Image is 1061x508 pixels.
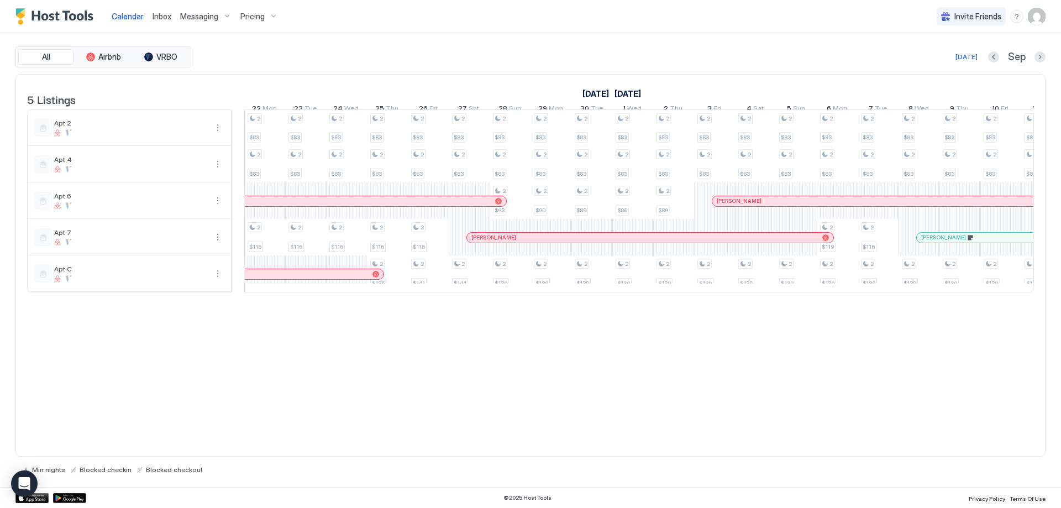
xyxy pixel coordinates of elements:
span: $130 [740,280,753,287]
span: 2 [993,260,996,268]
span: 2 [584,151,587,158]
span: Fri [713,104,721,116]
span: $83 [535,170,545,177]
a: October 2, 2025 [661,102,685,118]
span: $83 [904,170,913,177]
span: 2 [625,151,628,158]
span: $130 [576,280,589,287]
span: Thu [386,104,398,116]
span: 5 Listings [27,91,76,107]
span: $116 [290,243,302,250]
span: $93 [495,207,505,214]
span: Wed [915,104,929,116]
span: 2 [543,187,547,195]
button: Previous month [988,51,999,62]
span: $130 [944,280,957,287]
div: Open Intercom Messenger [11,470,38,497]
span: 2 [257,151,260,158]
span: 2 [911,260,915,268]
span: $83 [699,170,709,177]
span: 2 [298,224,301,231]
span: 28 [498,104,507,116]
span: Apt 4 [54,155,207,164]
span: 10 [992,104,999,116]
span: 2 [380,224,383,231]
span: 2 [789,260,792,268]
span: 2 [257,115,260,122]
span: 2 [870,151,874,158]
a: September 30, 2025 [577,102,606,118]
span: 2 [584,187,587,195]
div: menu [211,194,224,207]
div: menu [211,231,224,244]
span: $89 [658,207,668,214]
span: 5 [787,104,791,116]
span: Sun [509,104,521,116]
a: Terms Of Use [1010,492,1046,504]
span: 2 [748,151,751,158]
span: $86 [617,207,627,214]
span: $83 [372,134,382,141]
span: $83 [454,170,464,177]
span: $83 [495,134,505,141]
span: $130 [495,280,507,287]
span: $130 [904,280,916,287]
span: $83 [658,134,668,141]
span: 2 [380,260,383,268]
span: $119 [822,243,834,250]
span: $83 [249,134,259,141]
span: $83 [740,134,750,141]
span: VRBO [156,52,177,62]
span: 30 [580,104,589,116]
span: Apt 2 [54,119,207,127]
a: September 27, 2025 [455,102,482,118]
span: 2 [829,151,833,158]
span: Blocked checkout [146,465,203,474]
span: 23 [294,104,303,116]
span: $83 [944,134,954,141]
a: September 25, 2025 [372,102,401,118]
span: Inbox [153,12,171,21]
span: 24 [333,104,343,116]
div: menu [211,121,224,134]
span: $83 [699,134,709,141]
span: 2 [380,151,383,158]
span: 2 [707,115,710,122]
div: tab-group [15,46,191,67]
button: More options [211,194,224,207]
a: October 1, 2025 [612,86,644,102]
span: $83 [863,170,873,177]
button: More options [211,267,224,280]
span: $135 [372,280,385,287]
span: Tue [591,104,603,116]
span: 2 [543,151,547,158]
span: 2 [829,224,833,231]
span: $130 [985,280,998,287]
div: Google Play Store [53,493,86,503]
button: Airbnb [76,49,131,65]
span: Apt 6 [54,192,207,200]
span: 9 [950,104,954,116]
span: $83 [290,134,300,141]
span: 2 [666,260,669,268]
span: 2 [339,115,342,122]
span: $83 [822,134,832,141]
a: September 23, 2025 [291,102,319,118]
span: 26 [419,104,428,116]
span: 2 [748,260,751,268]
span: Messaging [180,12,218,22]
span: 2 [298,151,301,158]
a: September 24, 2025 [330,102,361,118]
span: 2 [707,260,710,268]
span: $83 [904,134,913,141]
span: $130 [617,280,630,287]
span: 2 [625,260,628,268]
a: September 2, 2025 [580,86,612,102]
span: 22 [252,104,261,116]
span: 2 [502,151,506,158]
a: Calendar [112,11,144,22]
span: 29 [538,104,547,116]
span: Mon [262,104,277,116]
span: 2 [666,151,669,158]
span: $83 [617,134,627,141]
